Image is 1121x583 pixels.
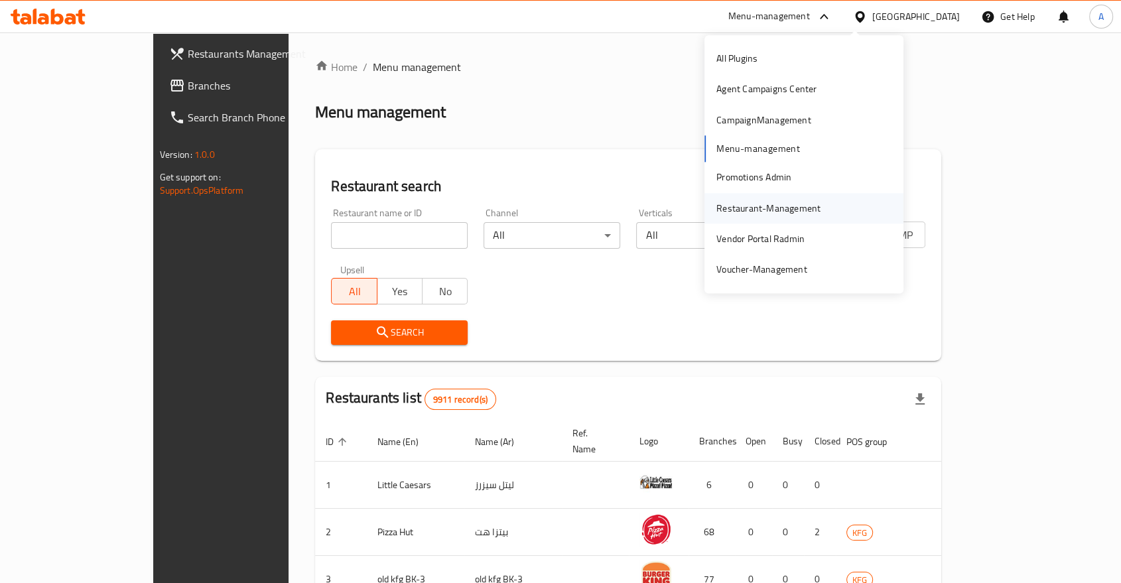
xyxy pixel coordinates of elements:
[772,421,804,462] th: Busy
[572,425,613,457] span: Ref. Name
[464,462,562,509] td: ليتل سيزرز
[188,78,330,94] span: Branches
[159,101,340,133] a: Search Branch Phone
[636,222,773,249] div: All
[689,421,735,462] th: Branches
[772,509,804,556] td: 0
[373,59,461,75] span: Menu management
[331,278,377,304] button: All
[188,46,330,62] span: Restaurants Management
[847,525,872,541] span: KFG
[363,59,367,75] li: /
[629,421,689,462] th: Logo
[716,82,817,97] div: Agent Campaigns Center
[377,434,436,450] span: Name (En)
[1098,9,1104,24] span: A
[428,282,462,301] span: No
[735,509,772,556] td: 0
[484,222,620,249] div: All
[159,38,340,70] a: Restaurants Management
[689,509,735,556] td: 68
[331,222,468,249] input: Search for restaurant name or ID..
[160,182,244,199] a: Support.OpsPlatform
[728,9,810,25] div: Menu-management
[422,278,468,304] button: No
[188,109,330,125] span: Search Branch Phone
[315,509,367,556] td: 2
[342,324,457,341] span: Search
[804,421,836,462] th: Closed
[194,146,215,163] span: 1.0.0
[425,389,496,410] div: Total records count
[160,146,192,163] span: Version:
[367,509,464,556] td: Pizza Hut
[872,9,960,24] div: [GEOGRAPHIC_DATA]
[846,434,904,450] span: POS group
[337,282,371,301] span: All
[904,383,936,415] div: Export file
[804,509,836,556] td: 2
[331,176,925,196] h2: Restaurant search
[735,462,772,509] td: 0
[326,388,496,410] h2: Restaurants list
[315,101,446,123] h2: Menu management
[326,434,351,450] span: ID
[716,201,821,216] div: Restaurant-Management
[315,59,941,75] nav: breadcrumb
[716,113,811,127] div: CampaignManagement
[425,393,495,406] span: 9911 record(s)
[377,278,423,304] button: Yes
[716,51,758,66] div: All Plugins
[331,320,468,345] button: Search
[340,265,365,274] label: Upsell
[716,263,807,277] div: Voucher-Management
[464,509,562,556] td: بيتزا هت
[367,462,464,509] td: Little Caesars
[159,70,340,101] a: Branches
[315,462,367,509] td: 1
[689,462,735,509] td: 6
[716,170,791,185] div: Promotions Admin
[716,231,805,246] div: Vendor Portal Radmin
[639,513,673,546] img: Pizza Hut
[639,466,673,499] img: Little Caesars
[735,421,772,462] th: Open
[804,462,836,509] td: 0
[160,168,221,186] span: Get support on:
[383,282,417,301] span: Yes
[475,434,531,450] span: Name (Ar)
[772,462,804,509] td: 0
